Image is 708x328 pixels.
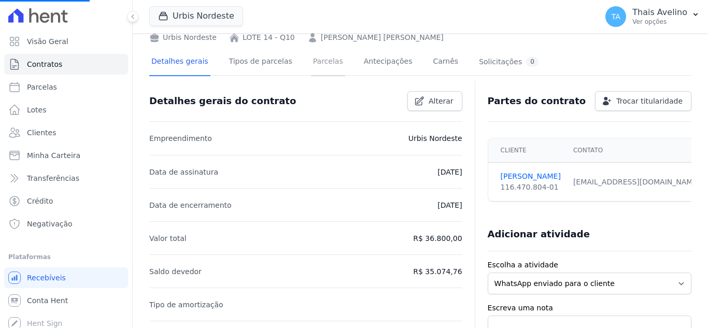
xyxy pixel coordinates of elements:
[149,232,187,245] p: Valor total
[429,96,454,106] span: Alterar
[501,182,561,193] div: 116.470.804-01
[8,251,124,263] div: Plataformas
[431,49,460,76] a: Carnês
[488,303,691,313] label: Escreva uma nota
[27,219,73,229] span: Negativação
[4,31,128,52] a: Visão Geral
[27,127,56,138] span: Clientes
[149,132,212,145] p: Empreendimento
[4,290,128,311] a: Conta Hent
[243,32,295,43] a: LOTE 14 - Q10
[4,191,128,211] a: Crédito
[4,122,128,143] a: Clientes
[149,199,232,211] p: Data de encerramento
[4,213,128,234] a: Negativação
[595,91,691,111] a: Trocar titularidade
[27,36,68,47] span: Visão Geral
[408,132,462,145] p: Urbis Nordeste
[437,166,462,178] p: [DATE]
[27,196,53,206] span: Crédito
[149,298,223,311] p: Tipo de amortização
[27,273,66,283] span: Recebíveis
[488,260,691,270] label: Escolha a atividade
[149,166,218,178] p: Data de assinatura
[488,138,567,163] th: Cliente
[407,91,462,111] a: Alterar
[413,265,462,278] p: R$ 35.074,76
[4,99,128,120] a: Lotes
[597,2,708,31] button: TA Thais Avelino Ver opções
[479,57,539,67] div: Solicitações
[149,49,210,76] a: Detalhes gerais
[413,232,462,245] p: R$ 36.800,00
[4,267,128,288] a: Recebíveis
[149,32,217,43] div: Urbis Nordeste
[488,228,590,240] h3: Adicionar atividade
[4,77,128,97] a: Parcelas
[321,32,444,43] a: [PERSON_NAME] [PERSON_NAME]
[4,168,128,189] a: Transferências
[477,49,541,76] a: Solicitações0
[27,173,79,183] span: Transferências
[149,95,296,107] h3: Detalhes gerais do contrato
[27,150,80,161] span: Minha Carteira
[4,54,128,75] a: Contratos
[27,105,47,115] span: Lotes
[632,7,687,18] p: Thais Avelino
[501,171,561,182] a: [PERSON_NAME]
[4,145,128,166] a: Minha Carteira
[437,199,462,211] p: [DATE]
[227,49,294,76] a: Tipos de parcelas
[27,59,62,69] span: Contratos
[27,82,57,92] span: Parcelas
[612,13,620,20] span: TA
[149,6,243,26] button: Urbis Nordeste
[616,96,683,106] span: Trocar titularidade
[526,57,539,67] div: 0
[27,295,68,306] span: Conta Hent
[362,49,415,76] a: Antecipações
[632,18,687,26] p: Ver opções
[311,49,345,76] a: Parcelas
[149,265,202,278] p: Saldo devedor
[488,95,586,107] h3: Partes do contrato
